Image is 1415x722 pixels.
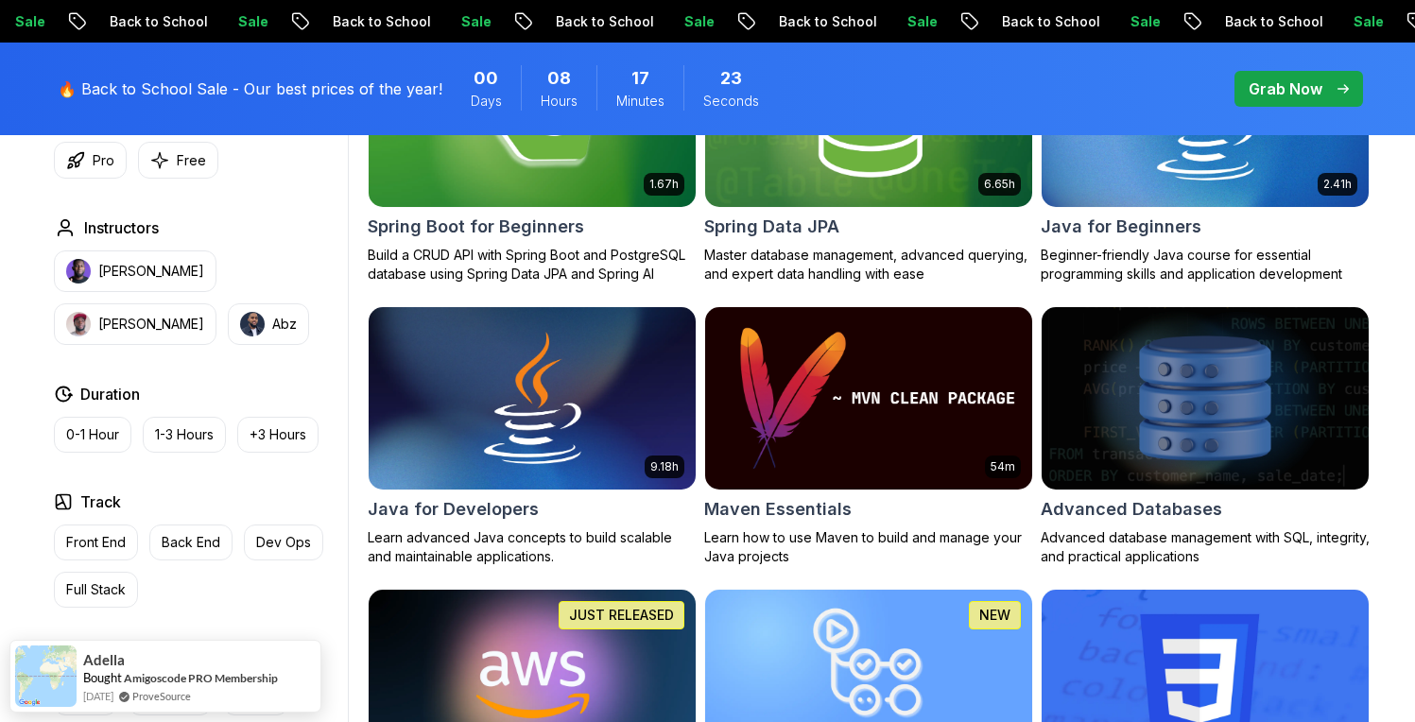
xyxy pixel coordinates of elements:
[369,307,696,490] img: Java for Developers card
[66,580,126,599] p: Full Stack
[368,23,697,284] a: Spring Boot for Beginners card1.67hNEWSpring Boot for BeginnersBuild a CRUD API with Spring Boot ...
[704,246,1033,284] p: Master database management, advanced querying, and expert data handling with ease
[368,496,539,523] h2: Java for Developers
[149,524,233,560] button: Back End
[1041,246,1370,284] p: Beginner-friendly Java course for essential programming skills and application development
[1041,496,1222,523] h2: Advanced Databases
[1186,12,1315,31] p: Back to School
[54,250,216,292] button: instructor img[PERSON_NAME]
[704,214,839,240] h2: Spring Data JPA
[984,177,1015,192] p: 6.65h
[143,417,226,453] button: 1-3 Hours
[54,417,131,453] button: 0-1 Hour
[58,77,442,100] p: 🔥 Back to School Sale - Our best prices of the year!
[71,12,199,31] p: Back to School
[423,12,483,31] p: Sale
[83,688,113,704] span: [DATE]
[616,92,664,111] span: Minutes
[720,65,742,92] span: 23 Seconds
[124,671,278,685] a: Amigoscode PRO Membership
[368,214,584,240] h2: Spring Boot for Beginners
[237,417,319,453] button: +3 Hours
[66,533,126,552] p: Front End
[93,151,114,170] p: Pro
[132,688,191,704] a: ProveSource
[162,533,220,552] p: Back End
[80,383,140,405] h2: Duration
[703,92,759,111] span: Seconds
[256,533,311,552] p: Dev Ops
[963,12,1092,31] p: Back to School
[547,65,571,92] span: 8 Hours
[54,142,127,179] button: Pro
[649,177,679,192] p: 1.67h
[54,524,138,560] button: Front End
[1092,12,1152,31] p: Sale
[705,307,1032,490] img: Maven Essentials card
[155,425,214,444] p: 1-3 Hours
[66,259,91,284] img: instructor img
[244,524,323,560] button: Dev Ops
[1041,306,1370,567] a: Advanced Databases cardAdvanced DatabasesAdvanced database management with SQL, integrity, and pr...
[1323,177,1352,192] p: 2.41h
[646,12,706,31] p: Sale
[1041,23,1370,284] a: Java for Beginners card2.41hJava for BeginnersBeginner-friendly Java course for essential program...
[541,92,578,111] span: Hours
[177,151,206,170] p: Free
[1249,77,1322,100] p: Grab Now
[84,216,159,239] h2: Instructors
[15,645,77,707] img: provesource social proof notification image
[250,425,306,444] p: +3 Hours
[80,490,121,513] h2: Track
[517,12,646,31] p: Back to School
[631,65,649,92] span: 17 Minutes
[471,92,502,111] span: Days
[1042,307,1369,490] img: Advanced Databases card
[1041,528,1370,566] p: Advanced database management with SQL, integrity, and practical applications
[368,306,697,567] a: Java for Developers card9.18hJava for DevelopersLearn advanced Java concepts to build scalable an...
[83,652,125,668] span: Adella
[66,425,119,444] p: 0-1 Hour
[704,306,1033,567] a: Maven Essentials card54mMaven EssentialsLearn how to use Maven to build and manage your Java proj...
[66,312,91,336] img: instructor img
[869,12,929,31] p: Sale
[272,315,297,334] p: Abz
[704,528,1033,566] p: Learn how to use Maven to build and manage your Java projects
[228,303,309,345] button: instructor imgAbz
[368,528,697,566] p: Learn advanced Java concepts to build scalable and maintainable applications.
[740,12,869,31] p: Back to School
[569,606,674,625] p: JUST RELEASED
[98,315,204,334] p: [PERSON_NAME]
[704,23,1033,284] a: Spring Data JPA card6.65hNEWSpring Data JPAMaster database management, advanced querying, and exp...
[991,459,1015,474] p: 54m
[54,303,216,345] button: instructor img[PERSON_NAME]
[474,65,498,92] span: 0 Days
[98,262,204,281] p: [PERSON_NAME]
[240,312,265,336] img: instructor img
[1315,12,1375,31] p: Sale
[650,459,679,474] p: 9.18h
[199,12,260,31] p: Sale
[704,496,852,523] h2: Maven Essentials
[138,142,218,179] button: Free
[294,12,423,31] p: Back to School
[1041,214,1201,240] h2: Java for Beginners
[83,670,122,685] span: Bought
[368,246,697,284] p: Build a CRUD API with Spring Boot and PostgreSQL database using Spring Data JPA and Spring AI
[54,572,138,608] button: Full Stack
[979,606,1010,625] p: NEW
